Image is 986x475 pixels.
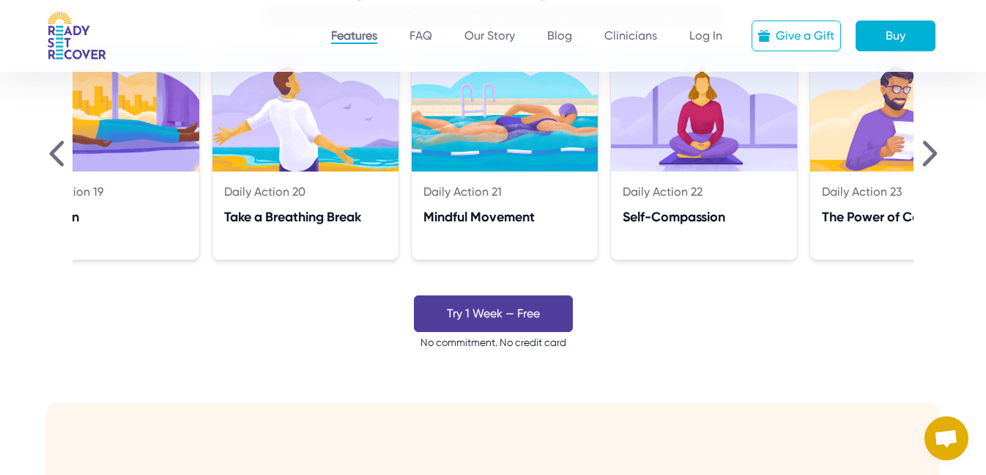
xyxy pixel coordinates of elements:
div: Self-Compassion [623,207,785,227]
div: Give a Gift [776,27,834,45]
img: Day20 [212,66,399,172]
div: Daily Action 21 [423,183,586,201]
a: Our Story [464,29,515,43]
a: Features [331,29,377,44]
a: Give a Gift [752,21,841,51]
img: Arrow left icn [49,141,64,166]
img: Day21 [412,66,598,172]
a: פתח צ'אט [924,416,968,460]
div: No commitment. No credit card [46,335,940,350]
a: Blog [547,29,572,43]
a: Buy [856,21,935,51]
img: Arrow right icn [922,141,937,166]
img: Day19 [13,66,199,172]
div: Mindful Movement [423,207,586,227]
div: Take a Breathing Break [224,207,387,227]
img: RSR [48,12,106,60]
img: Day22 [611,66,797,172]
div: Daily Action 20 [224,183,387,201]
div: Buy [886,27,905,45]
div: The Power of Connecting [822,207,985,227]
div: Daily Action 22 [623,183,785,201]
div: Daily Action 23 [822,183,985,201]
a: Clinicians [604,29,657,43]
a: FAQ [409,29,432,43]
a: Try 1 Week — Free [414,295,573,332]
div: Daily Action 19 [25,183,188,201]
a: Log In [689,29,722,43]
div: Check-in [25,207,188,227]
